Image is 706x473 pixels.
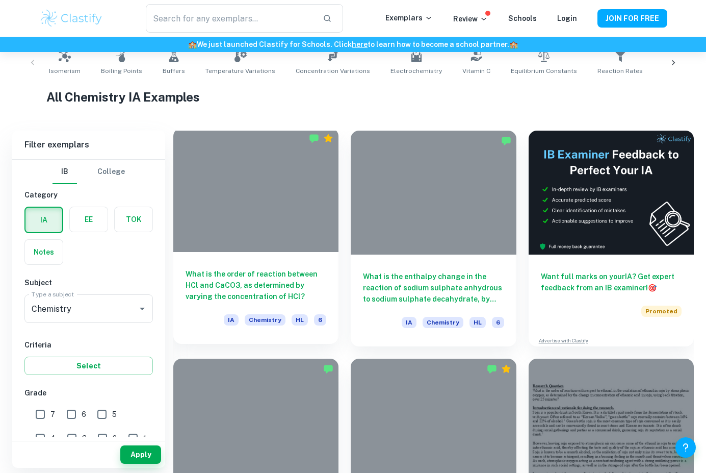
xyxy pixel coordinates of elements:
[675,437,696,458] button: Help and Feedback
[224,314,239,326] span: IA
[143,433,146,444] span: 1
[188,40,197,48] span: 🏫
[363,271,504,305] h6: What is the enthalpy change in the reaction of sodium sulphate anhydrous to sodium sulphate decah...
[529,131,694,346] a: Want full marks on yourIA? Get expert feedback from an IB examiner!PromotedAdvertise with Clastify
[115,207,152,232] button: TOK
[351,131,516,346] a: What is the enthalpy change in the reaction of sodium sulphate anhydrous to sodium sulphate decah...
[509,40,518,48] span: 🏫
[597,66,643,76] span: Reaction Rates
[135,302,149,316] button: Open
[32,290,74,298] label: Type a subject
[529,131,694,255] img: Thumbnail
[53,160,125,184] div: Filter type choice
[423,317,463,328] span: Chemistry
[24,277,153,288] h6: Subject
[186,268,326,302] h6: What is the order of reaction between HCl and CaCO3, as determined by varying the concentration o...
[352,40,368,48] a: here
[205,66,275,76] span: Temperature Variations
[2,39,704,50] h6: We just launched Clastify for Schools. Click to learn how to become a school partner.
[501,136,511,146] img: Marked
[24,387,153,399] h6: Grade
[541,271,682,293] h6: Want full marks on your IA ? Get expert feedback from an IB examiner!
[648,284,657,292] span: 🎯
[511,66,577,76] span: Equilibrium Constants
[146,4,314,33] input: Search for any exemplars...
[82,433,87,444] span: 3
[25,208,62,232] button: IA
[402,317,416,328] span: IA
[245,314,285,326] span: Chemistry
[50,433,56,444] span: 4
[24,339,153,351] h6: Criteria
[53,160,77,184] button: IB
[82,409,86,420] span: 6
[597,9,667,28] button: JOIN FOR FREE
[462,66,490,76] span: Vitamin C
[70,207,108,232] button: EE
[25,240,63,264] button: Notes
[557,14,577,22] a: Login
[323,364,333,374] img: Marked
[12,131,165,159] h6: Filter exemplars
[113,433,117,444] span: 2
[390,66,442,76] span: Electrochemistry
[487,364,497,374] img: Marked
[24,189,153,201] h6: Category
[296,66,370,76] span: Concentration Variations
[50,409,55,420] span: 7
[492,317,504,328] span: 6
[323,133,333,143] div: Premium
[501,364,511,374] div: Premium
[508,14,537,22] a: Schools
[112,409,117,420] span: 5
[292,314,308,326] span: HL
[97,160,125,184] button: College
[163,66,185,76] span: Buffers
[539,337,588,344] a: Advertise with Clastify
[120,445,161,464] button: Apply
[46,88,660,106] h1: All Chemistry IA Examples
[385,12,433,23] p: Exemplars
[314,314,326,326] span: 6
[309,133,319,143] img: Marked
[453,13,488,24] p: Review
[24,357,153,375] button: Select
[39,8,104,29] img: Clastify logo
[469,317,486,328] span: HL
[641,306,682,317] span: Promoted
[173,131,338,346] a: What is the order of reaction between HCl and CaCO3, as determined by varying the concentration o...
[49,66,81,76] span: Isomerism
[101,66,142,76] span: Boiling Points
